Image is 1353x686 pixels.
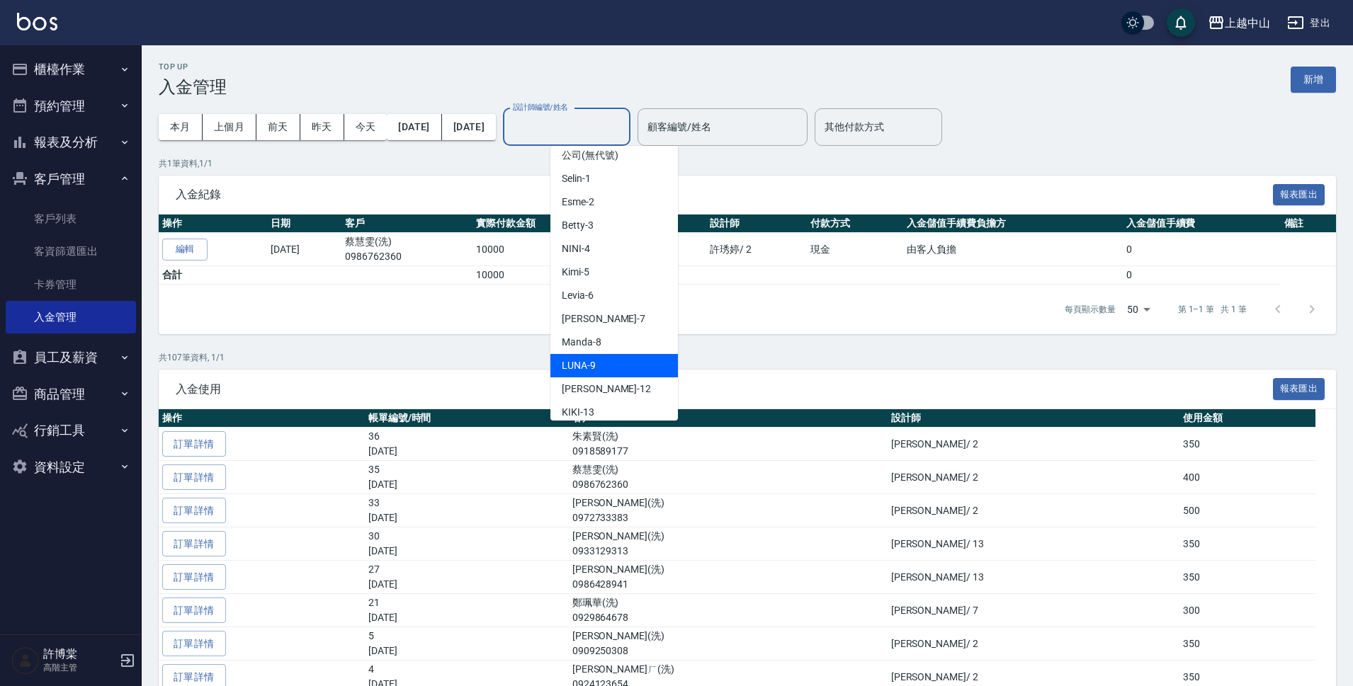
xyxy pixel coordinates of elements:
p: 共 107 筆資料, 1 / 1 [159,351,1336,364]
td: [PERSON_NAME]/ 13 [888,527,1179,561]
td: 350 [1179,627,1315,661]
p: [DATE] [368,510,565,525]
td: 合計 [159,266,341,285]
th: 操作 [159,215,267,233]
td: [PERSON_NAME]/ 7 [888,594,1179,627]
button: 編輯 [162,239,208,261]
h5: 許博棠 [43,647,115,661]
td: [PERSON_NAME](洗) [569,561,888,594]
p: 高階主管 [43,661,115,674]
span: NINI -4 [562,241,590,256]
td: [PERSON_NAME]/ 2 [888,461,1179,494]
p: 0918589177 [572,444,884,459]
th: 付款方式 [807,215,903,233]
span: 入金使用 [176,382,1273,396]
span: Betty -3 [562,218,594,233]
td: 蔡慧雯(洗) [341,233,472,266]
h3: 入金管理 [159,77,227,97]
td: 300 [1179,594,1315,627]
p: [DATE] [368,544,565,559]
td: 500 [1179,494,1315,527]
td: [DATE] [267,233,341,266]
th: 使用金額 [1179,409,1315,428]
p: 0986428941 [572,577,884,592]
span: 公司 (無代號) [562,148,618,163]
td: 5 [365,627,569,661]
th: 帳單編號/時間 [365,409,569,428]
td: 許琇婷 / 2 [706,233,807,266]
th: 日期 [267,215,341,233]
td: [PERSON_NAME]/ 2 [888,627,1179,661]
th: 實際付款金額 [472,215,610,233]
img: Person [11,646,40,675]
p: 第 1–1 筆 共 1 筆 [1178,303,1247,316]
span: [PERSON_NAME] -7 [562,311,645,326]
td: [PERSON_NAME](洗) [569,627,888,661]
button: 上個月 [203,114,256,140]
th: 客戶 [569,409,888,428]
td: 0 [1123,233,1281,266]
label: 設計師編號/姓名 [513,102,568,113]
p: [DATE] [368,577,565,592]
button: 櫃檯作業 [6,51,136,88]
p: [DATE] [368,444,565,459]
td: 350 [1179,527,1315,561]
button: [DATE] [387,114,441,140]
td: [PERSON_NAME]/ 2 [888,428,1179,461]
span: LUNA -9 [562,358,596,373]
p: 0929864678 [572,610,884,625]
a: 訂單詳情 [162,598,226,624]
h2: Top Up [159,62,227,72]
td: [PERSON_NAME]/ 13 [888,561,1179,594]
td: 350 [1179,561,1315,594]
a: 訂單詳情 [162,431,226,457]
button: 商品管理 [6,376,136,413]
p: 0986762360 [572,477,884,492]
button: 行銷工具 [6,412,136,449]
button: 本月 [159,114,203,140]
img: Logo [17,13,57,30]
span: Esme -2 [562,195,594,210]
p: [DATE] [368,644,565,658]
span: Levia -6 [562,288,594,303]
th: 入金儲值手續費 [1123,215,1281,233]
td: 10000 [472,266,610,285]
td: 36 [365,428,569,461]
td: 現金 [807,233,903,266]
p: [DATE] [368,610,565,625]
td: 21 [365,594,569,627]
span: Kimi -5 [562,265,589,280]
td: 0 [1123,266,1281,285]
th: 入金儲值手續費負擔方 [903,215,1122,233]
th: 設計師 [706,215,807,233]
p: 0986762360 [345,249,469,264]
td: [PERSON_NAME](洗) [569,527,888,561]
button: 新增 [1291,67,1336,93]
button: 昨天 [300,114,344,140]
th: 操作 [159,409,365,428]
td: [PERSON_NAME]/ 2 [888,494,1179,527]
button: 今天 [344,114,387,140]
a: 卡券管理 [6,268,136,301]
th: 設計師 [888,409,1179,428]
button: 報表及分析 [6,124,136,161]
p: [DATE] [368,477,565,492]
p: 0933129313 [572,544,884,559]
a: 報表匯出 [1273,382,1325,395]
a: 訂單詳情 [162,564,226,590]
td: 由客人負擔 [903,233,1122,266]
a: 客資篩選匯出 [6,235,136,268]
button: 登出 [1281,10,1336,36]
span: Selin -1 [562,171,591,186]
th: 備註 [1281,215,1336,233]
td: 33 [365,494,569,527]
button: 報表匯出 [1273,184,1325,206]
button: 客戶管理 [6,161,136,198]
p: 0972733383 [572,510,884,525]
span: [PERSON_NAME] -12 [562,382,651,396]
p: 每頁顯示數量 [1065,303,1116,316]
span: 入金紀錄 [176,188,1273,202]
td: 蔡慧雯(洗) [569,461,888,494]
span: Manda -8 [562,335,601,350]
a: 客戶列表 [6,202,136,235]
